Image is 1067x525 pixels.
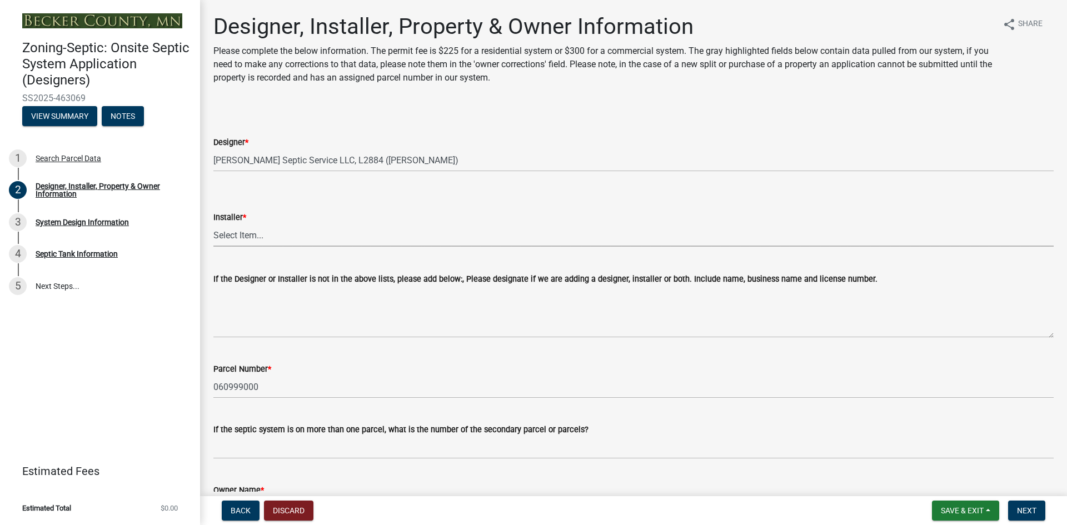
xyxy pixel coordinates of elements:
[22,40,191,88] h4: Zoning-Septic: Onsite Septic System Application (Designers)
[1003,18,1016,31] i: share
[213,13,994,40] h1: Designer, Installer, Property & Owner Information
[36,154,101,162] div: Search Parcel Data
[22,93,178,103] span: SS2025-463069
[213,139,248,147] label: Designer
[222,501,260,521] button: Back
[22,13,182,28] img: Becker County, Minnesota
[213,214,246,222] label: Installer
[1018,18,1043,31] span: Share
[941,506,984,515] span: Save & Exit
[1017,506,1036,515] span: Next
[213,426,589,434] label: If the septic system is on more than one parcel, what is the number of the secondary parcel or pa...
[36,182,182,198] div: Designer, Installer, Property & Owner Information
[36,250,118,258] div: Septic Tank Information
[9,213,27,231] div: 3
[22,112,97,121] wm-modal-confirm: Summary
[231,506,251,515] span: Back
[213,366,271,373] label: Parcel Number
[213,487,264,494] label: Owner Name
[22,106,97,126] button: View Summary
[264,501,313,521] button: Discard
[213,276,877,283] label: If the Designer or Installer is not in the above lists, please add below:, Please designate if we...
[1008,501,1045,521] button: Next
[102,112,144,121] wm-modal-confirm: Notes
[102,106,144,126] button: Notes
[22,504,71,512] span: Estimated Total
[9,277,27,295] div: 5
[36,218,129,226] div: System Design Information
[213,44,994,84] p: Please complete the below information. The permit fee is $225 for a residential system or $300 fo...
[994,13,1051,35] button: shareShare
[932,501,999,521] button: Save & Exit
[161,504,178,512] span: $0.00
[9,149,27,167] div: 1
[9,460,182,482] a: Estimated Fees
[9,245,27,263] div: 4
[9,181,27,199] div: 2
